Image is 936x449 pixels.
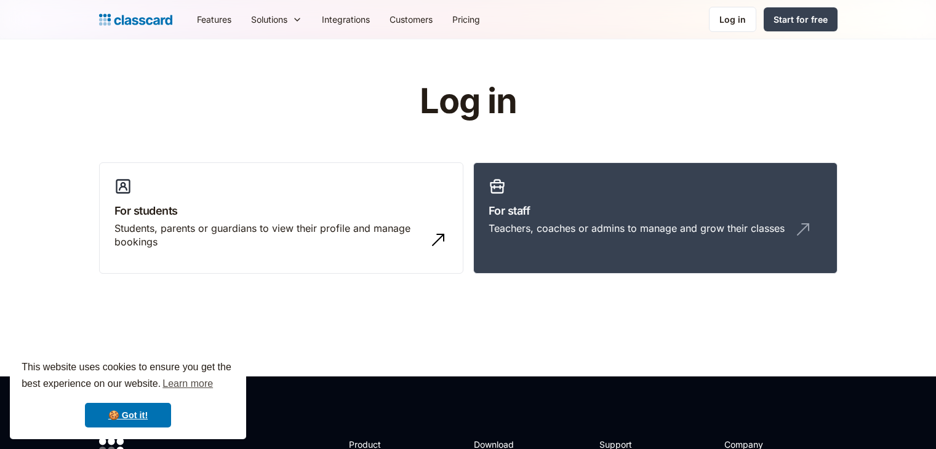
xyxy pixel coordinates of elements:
h3: For staff [489,202,822,219]
a: Log in [709,7,756,32]
div: Solutions [251,13,287,26]
div: Start for free [774,13,828,26]
div: Students, parents or guardians to view their profile and manage bookings [114,221,423,249]
h1: Log in [273,82,663,121]
div: Solutions [241,6,312,33]
div: Log in [719,13,746,26]
a: dismiss cookie message [85,403,171,427]
a: For studentsStudents, parents or guardians to view their profile and manage bookings [99,162,463,274]
a: Features [187,6,241,33]
a: For staffTeachers, coaches or admins to manage and grow their classes [473,162,838,274]
span: This website uses cookies to ensure you get the best experience on our website. [22,360,234,393]
a: Pricing [442,6,490,33]
a: Customers [380,6,442,33]
a: Integrations [312,6,380,33]
a: Start for free [764,7,838,31]
div: cookieconsent [10,348,246,439]
div: Teachers, coaches or admins to manage and grow their classes [489,221,785,235]
h3: For students [114,202,448,219]
a: home [99,11,172,28]
a: learn more about cookies [161,375,215,393]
